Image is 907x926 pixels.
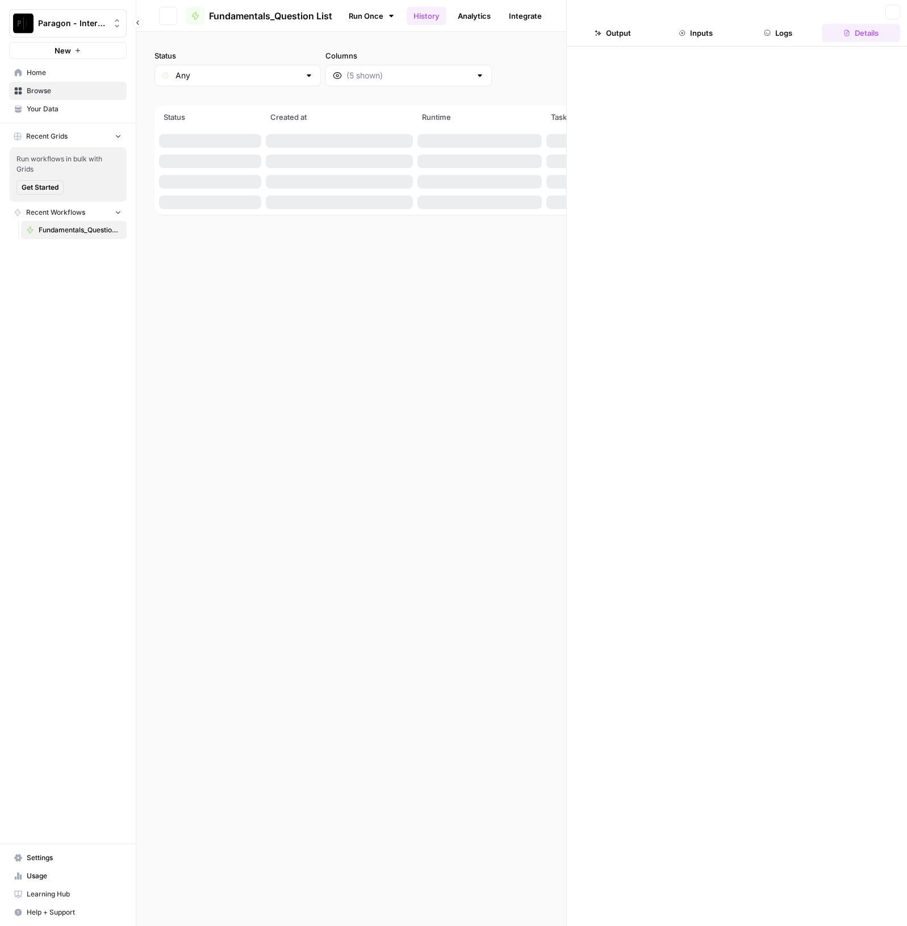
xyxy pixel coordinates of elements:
[55,45,71,56] span: New
[27,104,122,114] span: Your Data
[325,50,492,61] label: Columns
[27,889,122,899] span: Learning Hub
[544,106,646,131] th: Tasks
[502,7,549,25] a: Integrate
[574,24,652,42] button: Output
[27,871,122,881] span: Usage
[154,50,321,61] label: Status
[9,885,127,903] a: Learning Hub
[27,907,122,917] span: Help + Support
[9,42,127,59] button: New
[26,207,85,218] span: Recent Workflows
[9,867,127,885] a: Usage
[415,106,544,131] th: Runtime
[27,86,122,96] span: Browse
[9,849,127,867] a: Settings
[407,7,446,25] a: History
[739,24,818,42] button: Logs
[27,853,122,863] span: Settings
[9,903,127,921] button: Help + Support
[22,182,58,193] span: Get Started
[451,7,498,25] a: Analytics
[175,70,300,81] input: Any
[822,24,900,42] button: Details
[9,204,127,221] button: Recent Workflows
[9,100,127,118] a: Your Data
[346,70,471,81] input: (5 shown)
[341,6,402,26] a: Run Once
[9,128,127,145] button: Recent Grids
[27,68,122,78] span: Home
[9,82,127,100] a: Browse
[186,7,332,25] a: Fundamentals_Question List
[13,13,34,34] img: Paragon - Internal Usage Logo
[657,24,735,42] button: Inputs
[9,64,127,82] a: Home
[21,221,127,239] a: Fundamentals_Question List
[16,180,64,195] button: Get Started
[26,131,68,141] span: Recent Grids
[264,106,415,131] th: Created at
[38,18,107,29] span: Paragon - Internal Usage
[157,106,264,131] th: Status
[9,9,127,37] button: Workspace: Paragon - Internal Usage
[209,9,332,23] span: Fundamentals_Question List
[16,154,120,174] span: Run workflows in bulk with Grids
[39,225,122,235] span: Fundamentals_Question List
